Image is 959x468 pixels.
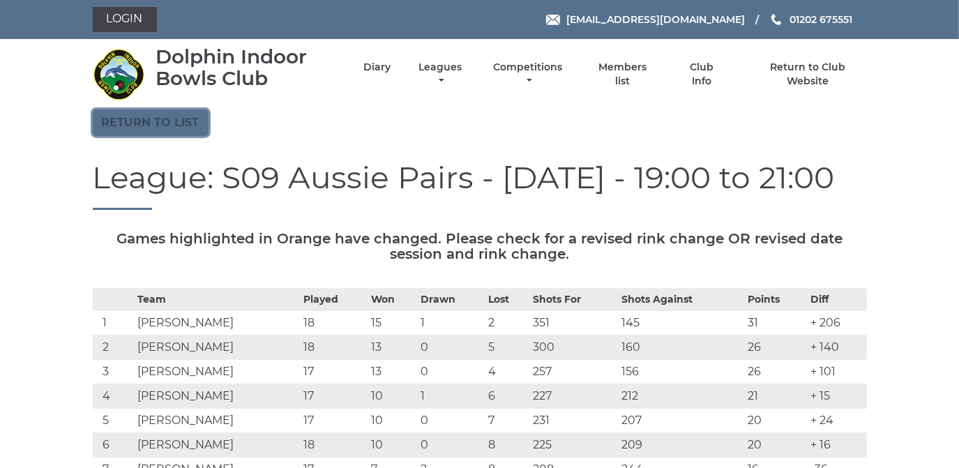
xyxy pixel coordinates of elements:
[368,311,417,335] td: 15
[417,360,485,384] td: 0
[368,289,417,311] th: Won
[807,409,866,433] td: + 24
[490,61,566,88] a: Competitions
[485,409,529,433] td: 7
[415,61,465,88] a: Leagues
[134,384,300,409] td: [PERSON_NAME]
[485,311,529,335] td: 2
[679,61,725,88] a: Club Info
[485,360,529,384] td: 4
[485,384,529,409] td: 6
[417,311,485,335] td: 1
[807,335,866,360] td: + 140
[618,360,743,384] td: 156
[301,433,368,458] td: 18
[417,289,485,311] th: Drawn
[529,384,618,409] td: 227
[807,360,866,384] td: + 101
[485,335,529,360] td: 5
[618,409,743,433] td: 207
[529,311,618,335] td: 351
[529,409,618,433] td: 231
[301,409,368,433] td: 17
[590,61,654,88] a: Members list
[744,384,807,409] td: 21
[93,160,867,210] h1: League: S09 Aussie Pairs - [DATE] - 19:00 to 21:00
[807,289,866,311] th: Diff
[93,360,135,384] td: 3
[748,61,866,88] a: Return to Club Website
[618,335,743,360] td: 160
[618,384,743,409] td: 212
[807,433,866,458] td: + 16
[134,335,300,360] td: [PERSON_NAME]
[618,433,743,458] td: 209
[93,231,867,262] h5: Games highlighted in Orange have changed. Please check for a revised rink change OR revised date ...
[744,289,807,311] th: Points
[546,12,745,27] a: Email [EMAIL_ADDRESS][DOMAIN_NAME]
[93,335,135,360] td: 2
[93,433,135,458] td: 6
[790,13,852,26] span: 01202 675551
[301,289,368,311] th: Played
[529,335,618,360] td: 300
[368,360,417,384] td: 13
[134,360,300,384] td: [PERSON_NAME]
[744,409,807,433] td: 20
[485,289,529,311] th: Lost
[618,289,743,311] th: Shots Against
[807,311,866,335] td: + 206
[566,13,745,26] span: [EMAIL_ADDRESS][DOMAIN_NAME]
[368,384,417,409] td: 10
[529,289,618,311] th: Shots For
[93,110,209,136] a: Return to list
[485,433,529,458] td: 8
[368,335,417,360] td: 13
[134,433,300,458] td: [PERSON_NAME]
[417,384,485,409] td: 1
[93,384,135,409] td: 4
[93,311,135,335] td: 1
[301,360,368,384] td: 17
[93,7,157,32] a: Login
[156,46,339,89] div: Dolphin Indoor Bowls Club
[417,335,485,360] td: 0
[93,409,135,433] td: 5
[744,433,807,458] td: 20
[618,311,743,335] td: 145
[301,335,368,360] td: 18
[529,433,618,458] td: 225
[546,15,560,25] img: Email
[363,61,391,74] a: Diary
[301,311,368,335] td: 18
[134,311,300,335] td: [PERSON_NAME]
[368,409,417,433] td: 10
[529,360,618,384] td: 257
[134,289,300,311] th: Team
[807,384,866,409] td: + 15
[93,48,145,100] img: Dolphin Indoor Bowls Club
[417,409,485,433] td: 0
[744,360,807,384] td: 26
[368,433,417,458] td: 10
[301,384,368,409] td: 17
[769,12,852,27] a: Phone us 01202 675551
[744,335,807,360] td: 26
[771,14,781,25] img: Phone us
[744,311,807,335] td: 31
[417,433,485,458] td: 0
[134,409,300,433] td: [PERSON_NAME]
